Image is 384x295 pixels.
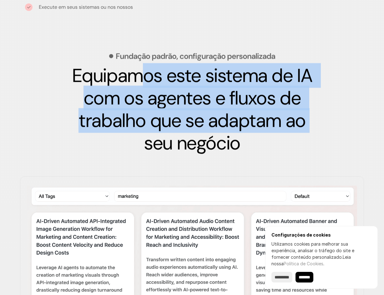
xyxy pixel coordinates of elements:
[271,241,354,260] font: Utilizamos cookies para melhorar sua experiência, analisar o tráfego do site e fornecer conteúdo ...
[284,261,323,266] a: Política de Cookies
[116,51,275,61] font: Fundação padrão, configuração personalizada
[323,261,324,266] font: .
[72,63,316,155] font: Equipamos este sistema de IA com os agentes e fluxos de trabalho que se adaptam ao seu negócio
[271,232,331,237] font: Configurações de cookies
